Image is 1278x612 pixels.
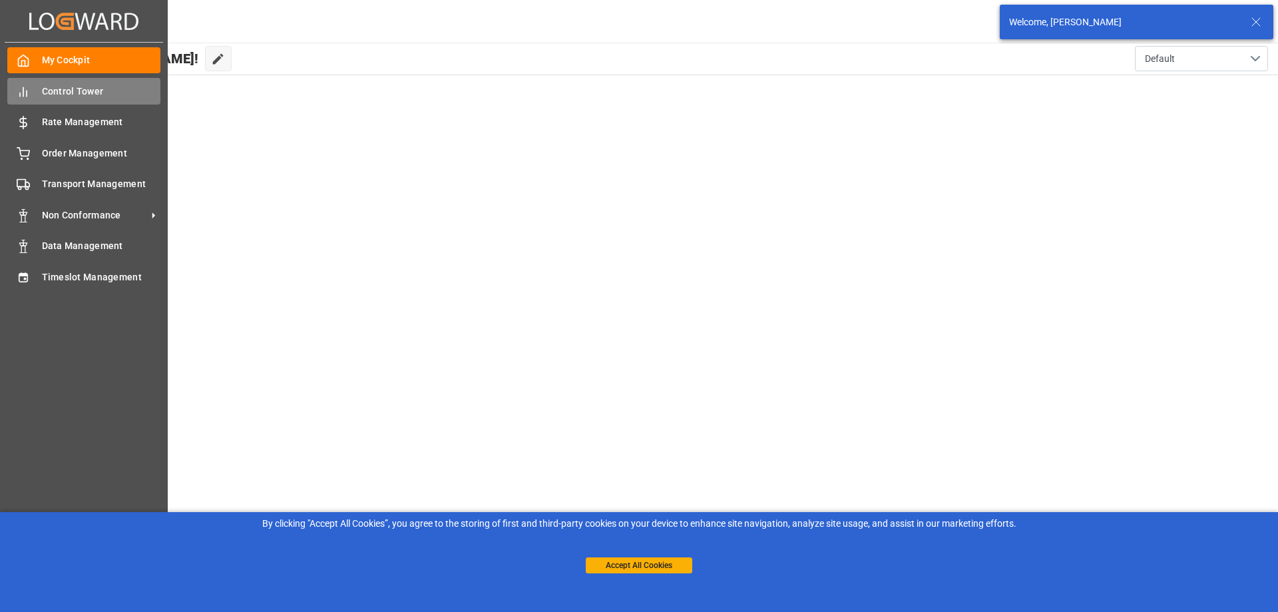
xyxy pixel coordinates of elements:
[42,270,161,284] span: Timeslot Management
[1009,15,1238,29] div: Welcome, [PERSON_NAME]
[7,109,160,135] a: Rate Management
[42,85,161,99] span: Control Tower
[1135,46,1268,71] button: open menu
[7,78,160,104] a: Control Tower
[586,557,692,573] button: Accept All Cookies
[9,517,1269,531] div: By clicking "Accept All Cookies”, you agree to the storing of first and third-party cookies on yo...
[1145,52,1175,66] span: Default
[42,239,161,253] span: Data Management
[42,208,147,222] span: Non Conformance
[7,264,160,290] a: Timeslot Management
[7,140,160,166] a: Order Management
[42,53,161,67] span: My Cockpit
[7,171,160,197] a: Transport Management
[42,147,161,160] span: Order Management
[7,47,160,73] a: My Cockpit
[42,177,161,191] span: Transport Management
[42,115,161,129] span: Rate Management
[7,233,160,259] a: Data Management
[55,46,198,71] span: Hello [PERSON_NAME]!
